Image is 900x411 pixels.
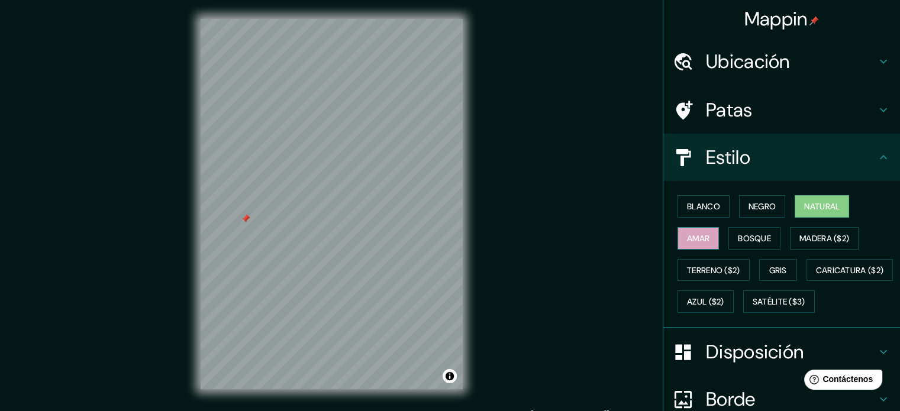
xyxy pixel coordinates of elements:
button: Terreno ($2) [678,259,750,281]
div: Disposición [663,328,900,376]
font: Estilo [706,145,750,170]
font: Caricatura ($2) [816,265,884,276]
button: Amar [678,227,719,250]
button: Blanco [678,195,730,218]
font: Amar [687,233,709,244]
font: Satélite ($3) [753,297,805,308]
button: Azul ($2) [678,290,734,313]
font: Gris [769,265,787,276]
font: Azul ($2) [687,297,724,308]
font: Bosque [738,233,771,244]
button: Natural [795,195,849,218]
font: Natural [804,201,840,212]
font: Mappin [744,7,808,31]
font: Blanco [687,201,720,212]
button: Bosque [728,227,780,250]
font: Terreno ($2) [687,265,740,276]
div: Estilo [663,134,900,181]
iframe: Lanzador de widgets de ayuda [795,365,887,398]
font: Negro [749,201,776,212]
button: Gris [759,259,797,281]
canvas: Mapa [201,19,463,389]
button: Caricatura ($2) [807,259,893,281]
font: Ubicación [706,49,790,74]
div: Ubicación [663,38,900,85]
button: Activar o desactivar atribución [443,369,457,383]
button: Satélite ($3) [743,290,815,313]
button: Madera ($2) [790,227,859,250]
font: Madera ($2) [799,233,849,244]
img: pin-icon.png [809,16,819,25]
font: Disposición [706,339,804,364]
button: Negro [739,195,786,218]
font: Patas [706,98,753,122]
div: Patas [663,86,900,134]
